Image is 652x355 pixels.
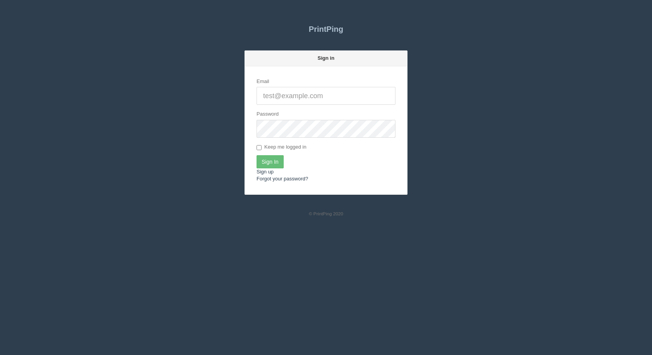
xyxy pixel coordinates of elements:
strong: Sign in [317,55,334,61]
label: Email [257,78,269,85]
input: Keep me logged in [257,145,262,150]
input: test@example.com [257,87,395,105]
label: Password [257,111,279,118]
small: © PrintPing 2020 [309,211,343,216]
label: Keep me logged in [257,144,306,151]
input: Sign In [257,155,284,168]
a: Forgot your password? [257,176,308,182]
a: PrintPing [244,19,407,39]
a: Sign up [257,169,274,175]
